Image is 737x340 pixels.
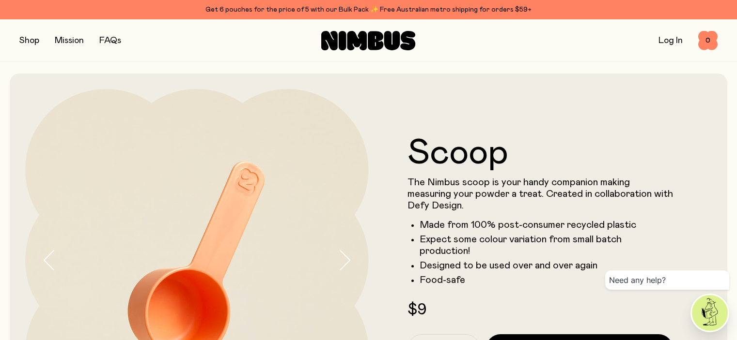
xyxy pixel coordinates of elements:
[420,234,674,257] li: Expect some colour variation from small batch production!
[605,270,729,290] div: Need any help?
[420,274,674,286] li: Food-safe
[408,136,674,171] h1: Scoop
[408,302,426,318] span: $9
[55,36,84,45] a: Mission
[420,219,674,231] li: Made from 100% post-consumer recycled plastic
[698,31,718,50] button: 0
[692,295,728,331] img: agent
[659,36,683,45] a: Log In
[408,177,674,211] p: The Nimbus scoop is your handy companion making measuring your powder a treat. Created in collabo...
[19,4,718,15] div: Get 6 pouches for the price of 5 with our Bulk Pack ✨ Free Australian metro shipping for orders $59+
[420,260,674,271] li: Designed to be used over and over again
[99,36,121,45] a: FAQs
